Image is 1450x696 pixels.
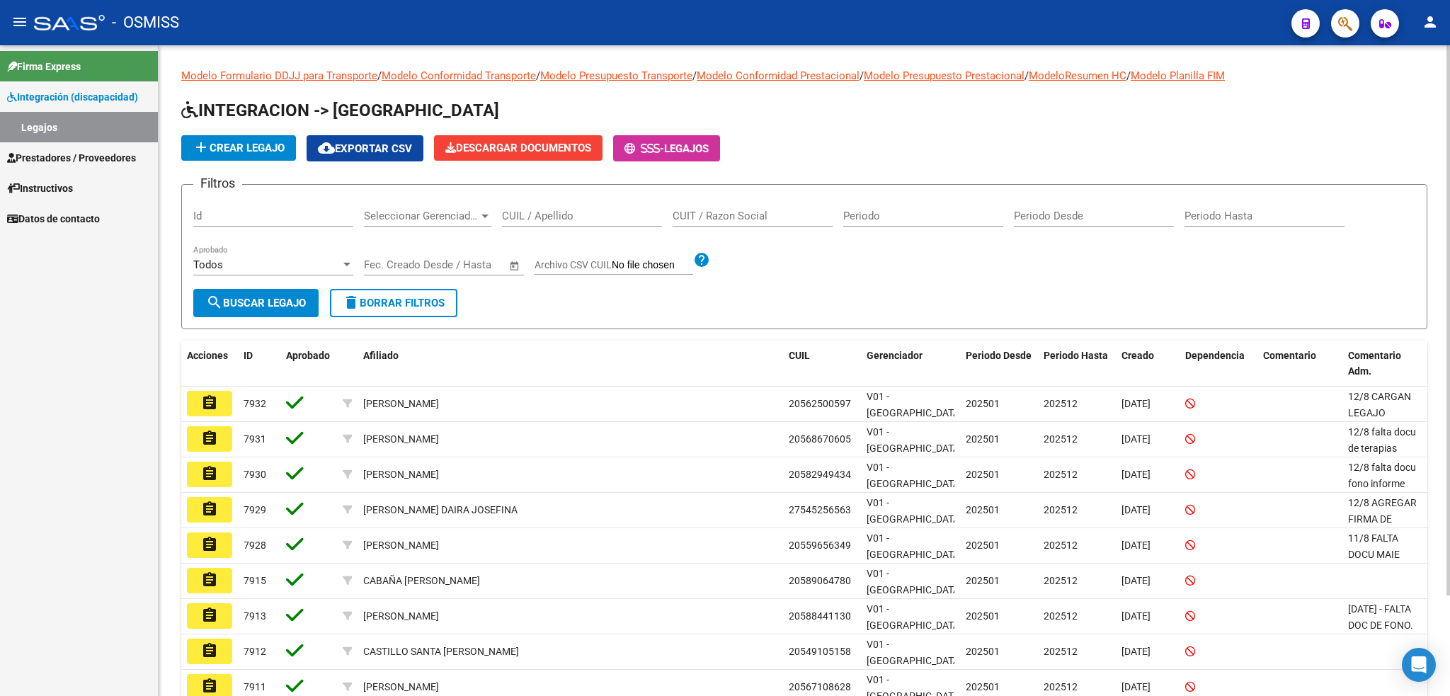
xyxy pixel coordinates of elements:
[966,398,1000,409] span: 202501
[789,540,851,551] span: 20559656349
[867,462,962,489] span: V01 - [GEOGRAPHIC_DATA]
[112,7,179,38] span: - OSMISS
[330,289,457,317] button: Borrar Filtros
[1121,504,1151,515] span: [DATE]
[1348,532,1402,624] span: 11/8 FALTA DOCU MAIE AGREGAR FIRMA DE MEDICO AL INFORME EI
[697,69,860,82] a: Modelo Conformidad Prestacional
[363,467,439,483] div: [PERSON_NAME]
[540,69,692,82] a: Modelo Presupuesto Transporte
[363,644,519,660] div: CASTILLO SANTA [PERSON_NAME]
[201,465,218,482] mat-icon: assignment
[867,639,962,666] span: V01 - [GEOGRAPHIC_DATA]
[343,297,445,309] span: Borrar Filtros
[1044,469,1078,480] span: 202512
[789,610,851,622] span: 20588441130
[244,350,253,361] span: ID
[1121,575,1151,586] span: [DATE]
[363,396,439,412] div: [PERSON_NAME]
[789,433,851,445] span: 20568670605
[244,575,266,586] span: 7915
[664,142,709,155] span: Legajos
[1263,350,1316,361] span: Comentario
[201,571,218,588] mat-icon: assignment
[382,69,536,82] a: Modelo Conformidad Transporte
[1044,504,1078,515] span: 202512
[363,608,439,624] div: [PERSON_NAME]
[1044,575,1078,586] span: 202512
[789,398,851,409] span: 20562500597
[318,139,335,156] mat-icon: cloud_download
[1131,69,1225,82] a: Modelo Planilla FIM
[867,497,962,525] span: V01 - [GEOGRAPHIC_DATA]
[613,135,720,161] button: -Legajos
[1121,646,1151,657] span: [DATE]
[867,350,923,361] span: Gerenciador
[280,341,337,387] datatable-header-cell: Aprobado
[1044,350,1108,361] span: Periodo Hasta
[966,575,1000,586] span: 202501
[244,610,266,622] span: 7913
[783,341,861,387] datatable-header-cell: CUIL
[364,210,479,222] span: Seleccionar Gerenciador
[966,504,1000,515] span: 202501
[1044,610,1078,622] span: 202512
[201,678,218,695] mat-icon: assignment
[7,150,136,166] span: Prestadores / Proveedores
[1348,462,1417,521] span: 12/8 falta docu fono informe firmar por medico. gracias
[201,607,218,624] mat-icon: assignment
[244,681,266,692] span: 7911
[193,173,242,193] h3: Filtros
[201,394,218,411] mat-icon: assignment
[867,568,962,595] span: V01 - [GEOGRAPHIC_DATA]
[201,642,218,659] mat-icon: assignment
[1348,426,1416,454] span: 12/8 falta docu de terapias
[206,297,306,309] span: Buscar Legajo
[789,350,810,361] span: CUIL
[1044,681,1078,692] span: 202512
[789,646,851,657] span: 20549105158
[7,89,138,105] span: Integración (discapacidad)
[966,433,1000,445] span: 202501
[966,540,1000,551] span: 202501
[693,251,710,268] mat-icon: help
[789,575,851,586] span: 20589064780
[1422,13,1439,30] mat-icon: person
[201,430,218,447] mat-icon: assignment
[1185,350,1245,361] span: Dependencia
[193,289,319,317] button: Buscar Legajo
[358,341,783,387] datatable-header-cell: Afiliado
[966,646,1000,657] span: 202501
[343,294,360,311] mat-icon: delete
[423,258,491,271] input: End date
[1348,391,1411,515] span: 12/8 CARGAN LEGAJO DESPUES DE SUBIR LAS FACTURAS FIRMAR MEDICO EL INFORME EI
[1180,341,1257,387] datatable-header-cell: Dependencia
[1121,350,1154,361] span: Creado
[789,681,851,692] span: 20567108628
[187,350,228,361] span: Acciones
[1038,341,1116,387] datatable-header-cell: Periodo Hasta
[966,469,1000,480] span: 202501
[960,341,1038,387] datatable-header-cell: Periodo Desde
[789,469,851,480] span: 20582949434
[966,610,1000,622] span: 202501
[434,135,603,161] button: Descargar Documentos
[507,258,523,274] button: Open calendar
[244,646,266,657] span: 7912
[244,540,266,551] span: 7928
[181,101,499,120] span: INTEGRACION -> [GEOGRAPHIC_DATA]
[363,350,399,361] span: Afiliado
[535,259,612,270] span: Archivo CSV CUIL
[624,142,664,155] span: -
[867,532,962,560] span: V01 - [GEOGRAPHIC_DATA]
[363,502,518,518] div: [PERSON_NAME] DAIRA JOSEFINA
[1044,540,1078,551] span: 202512
[244,433,266,445] span: 7931
[1044,433,1078,445] span: 202512
[363,431,439,447] div: [PERSON_NAME]
[193,258,223,271] span: Todos
[1121,433,1151,445] span: [DATE]
[181,135,296,161] button: Crear Legajo
[193,142,285,154] span: Crear Legajo
[867,426,962,454] span: V01 - [GEOGRAPHIC_DATA]
[244,469,266,480] span: 7930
